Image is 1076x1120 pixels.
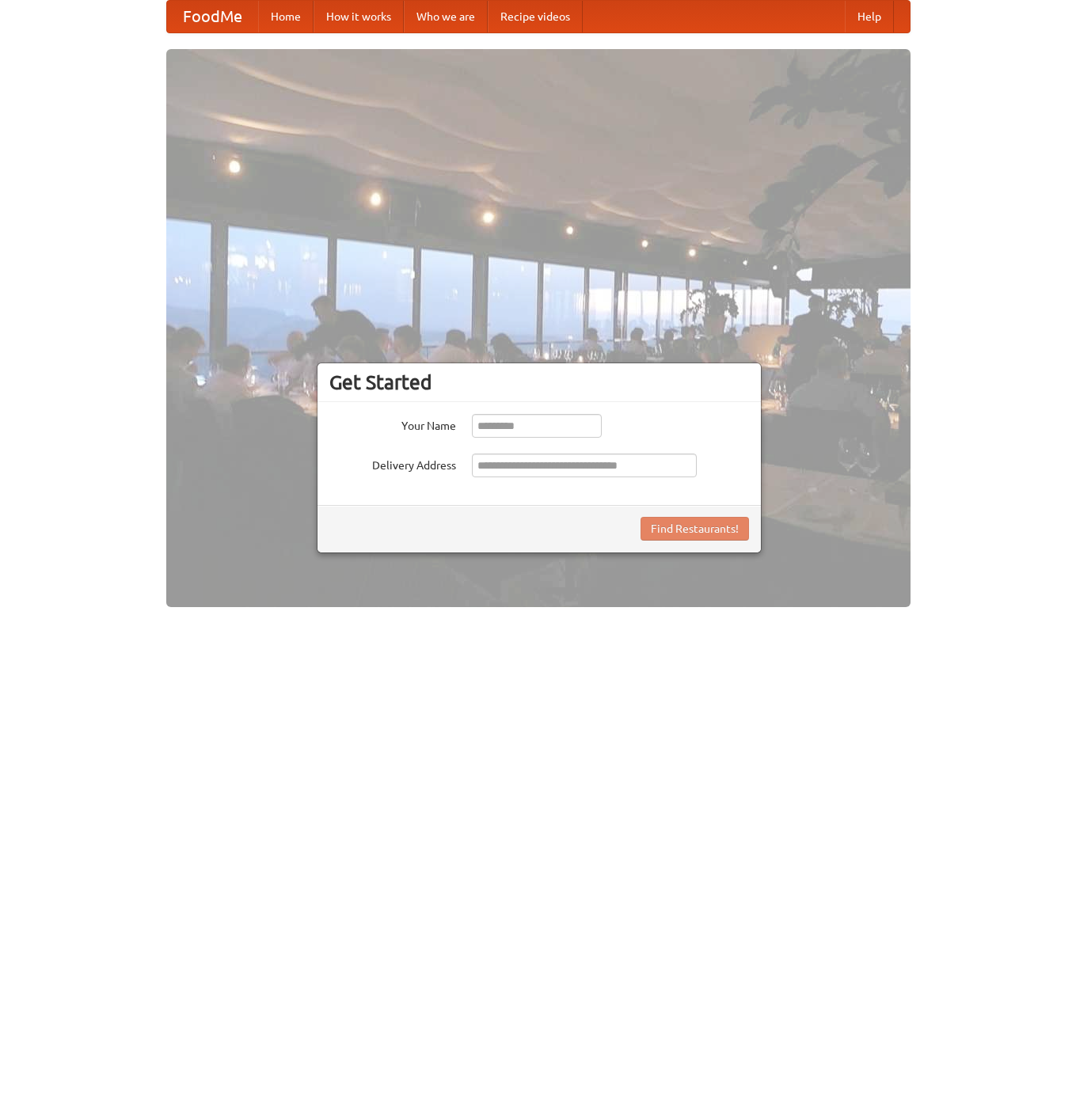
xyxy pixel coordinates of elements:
[845,1,894,32] a: Help
[404,1,488,32] a: Who we are
[329,370,749,394] h3: Get Started
[329,414,456,434] label: Your Name
[329,454,456,473] label: Delivery Address
[641,517,749,541] button: Find Restaurants!
[258,1,314,32] a: Home
[314,1,404,32] a: How it works
[488,1,583,32] a: Recipe videos
[167,1,258,32] a: FoodMe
